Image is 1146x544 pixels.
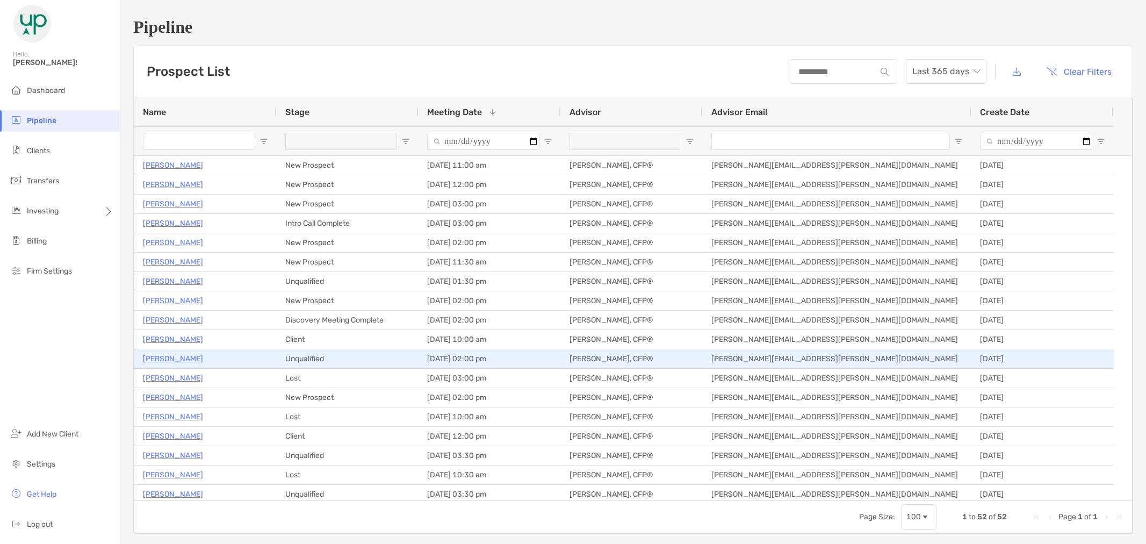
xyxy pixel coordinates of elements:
a: [PERSON_NAME] [143,275,203,288]
span: Firm Settings [27,267,72,276]
a: [PERSON_NAME] [143,159,203,172]
a: [PERSON_NAME] [143,217,203,230]
div: New Prospect [277,195,419,213]
div: [DATE] [971,291,1114,310]
div: [PERSON_NAME], CFP® [561,175,703,194]
div: [DATE] [971,369,1114,388]
span: Name [143,107,166,117]
div: [PERSON_NAME], CFP® [561,427,703,446]
span: Billing [27,237,47,246]
div: [DATE] 02:00 pm [419,233,561,252]
span: Transfers [27,176,59,185]
span: 52 [997,512,1007,521]
div: [PERSON_NAME], CFP® [561,349,703,368]
a: [PERSON_NAME] [143,352,203,366]
div: [PERSON_NAME], CFP® [561,214,703,233]
div: [DATE] [971,272,1114,291]
div: [PERSON_NAME], CFP® [561,369,703,388]
div: [DATE] [971,427,1114,446]
div: Lost [277,407,419,426]
a: [PERSON_NAME] [143,449,203,462]
span: 1 [1078,512,1083,521]
a: [PERSON_NAME] [143,294,203,307]
h1: Pipeline [133,17,1133,37]
a: [PERSON_NAME] [143,391,203,404]
span: to [969,512,976,521]
div: [DATE] [971,175,1114,194]
div: [PERSON_NAME], CFP® [561,466,703,484]
div: [PERSON_NAME][EMAIL_ADDRESS][PERSON_NAME][DOMAIN_NAME] [703,272,971,291]
div: New Prospect [277,233,419,252]
div: New Prospect [277,175,419,194]
div: [DATE] [971,446,1114,465]
span: Investing [27,206,59,216]
a: [PERSON_NAME] [143,371,203,385]
div: Client [277,330,419,349]
div: [PERSON_NAME][EMAIL_ADDRESS][PERSON_NAME][DOMAIN_NAME] [703,253,971,271]
button: Open Filter Menu [260,137,268,146]
div: Intro Call Complete [277,214,419,233]
div: [DATE] [971,311,1114,330]
span: 1 [1093,512,1098,521]
div: [DATE] 02:00 pm [419,349,561,368]
p: [PERSON_NAME] [143,333,203,346]
p: [PERSON_NAME] [143,236,203,249]
p: [PERSON_NAME] [143,255,203,269]
div: [DATE] [971,349,1114,368]
div: New Prospect [277,253,419,271]
img: settings icon [10,457,23,470]
div: [DATE] 02:00 pm [419,291,561,310]
div: Previous Page [1046,513,1054,521]
div: Client [277,427,419,446]
div: [PERSON_NAME], CFP® [561,407,703,426]
a: [PERSON_NAME] [143,313,203,327]
a: [PERSON_NAME] [143,488,203,501]
img: Zoe Logo [13,4,52,43]
p: [PERSON_NAME] [143,430,203,443]
div: [DATE] [971,214,1114,233]
div: [PERSON_NAME], CFP® [561,195,703,213]
div: [PERSON_NAME][EMAIL_ADDRESS][PERSON_NAME][DOMAIN_NAME] [703,427,971,446]
div: [PERSON_NAME], CFP® [561,253,703,271]
input: Meeting Date Filter Input [427,133,539,150]
div: Discovery Meeting Complete [277,311,419,330]
div: [DATE] 10:00 am [419,407,561,426]
div: [DATE] 12:00 pm [419,175,561,194]
div: [PERSON_NAME], CFP® [561,156,703,175]
span: Clients [27,146,50,155]
img: clients icon [10,144,23,156]
div: Lost [277,466,419,484]
button: Open Filter Menu [954,137,963,146]
div: [DATE] 10:00 am [419,330,561,349]
button: Clear Filters [1038,60,1120,83]
h3: Prospect List [147,64,230,79]
div: [PERSON_NAME], CFP® [561,446,703,465]
div: New Prospect [277,291,419,310]
button: Open Filter Menu [401,137,410,146]
button: Open Filter Menu [1097,137,1105,146]
div: [PERSON_NAME][EMAIL_ADDRESS][PERSON_NAME][DOMAIN_NAME] [703,369,971,388]
div: [DATE] [971,233,1114,252]
span: Log out [27,520,53,529]
span: Advisor Email [711,107,767,117]
p: [PERSON_NAME] [143,468,203,482]
button: Open Filter Menu [686,137,694,146]
div: Unqualified [277,349,419,368]
div: [DATE] 11:30 am [419,253,561,271]
img: dashboard icon [10,83,23,96]
div: [DATE] 11:00 am [419,156,561,175]
div: [PERSON_NAME][EMAIL_ADDRESS][PERSON_NAME][DOMAIN_NAME] [703,466,971,484]
span: 1 [962,512,967,521]
div: [DATE] 12:00 pm [419,427,561,446]
div: Unqualified [277,485,419,504]
div: [PERSON_NAME][EMAIL_ADDRESS][PERSON_NAME][DOMAIN_NAME] [703,349,971,368]
div: [DATE] 01:30 pm [419,272,561,291]
div: [DATE] 02:00 pm [419,388,561,407]
div: [PERSON_NAME][EMAIL_ADDRESS][PERSON_NAME][DOMAIN_NAME] [703,233,971,252]
span: Get Help [27,490,56,499]
img: billing icon [10,234,23,247]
